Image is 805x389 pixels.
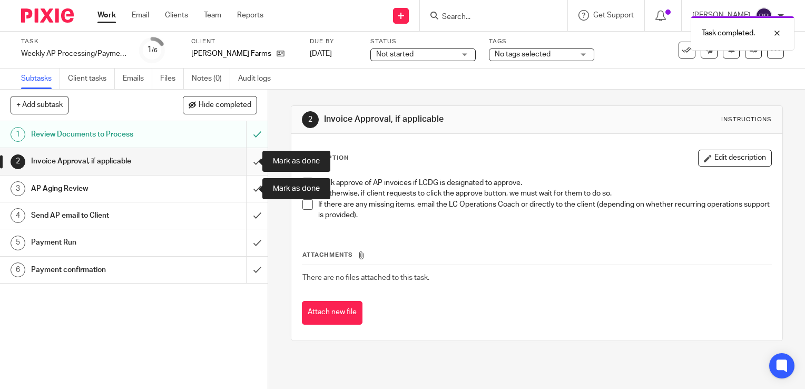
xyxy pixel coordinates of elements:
[702,28,755,38] p: Task completed.
[191,48,271,59] p: [PERSON_NAME] Farms
[160,69,184,89] a: Files
[21,48,126,59] div: Weekly AP Processing/Payment
[21,69,60,89] a: Subtasks
[310,37,357,46] label: Due by
[302,274,429,281] span: There are no files attached to this task.
[11,154,25,169] div: 2
[21,37,126,46] label: Task
[495,51,551,58] span: No tags selected
[68,69,115,89] a: Client tasks
[31,262,168,278] h1: Payment confirmation
[199,101,251,110] span: Hide completed
[183,96,257,114] button: Hide completed
[31,127,168,142] h1: Review Documents to Process
[11,236,25,250] div: 5
[370,37,476,46] label: Status
[132,10,149,21] a: Email
[721,115,772,124] div: Instructions
[302,301,362,325] button: Attach new file
[11,262,25,277] div: 6
[97,10,116,21] a: Work
[318,178,771,188] p: Click approve of AP invoices if LCDG is designated to approve.
[318,199,771,221] p: If there are any missing items, email the LC Operations Coach or directly to the client (dependin...
[302,154,349,162] p: Description
[11,208,25,223] div: 4
[192,69,230,89] a: Notes (0)
[238,69,279,89] a: Audit logs
[21,8,74,23] img: Pixie
[324,114,559,125] h1: Invoice Approval, if applicable
[237,10,263,21] a: Reports
[165,10,188,21] a: Clients
[302,111,319,128] div: 2
[123,69,152,89] a: Emails
[31,181,168,197] h1: AP Aging Review
[318,188,771,199] p: **Otherwise, if client requests to click the approve button, we must wait for them to do so.
[11,181,25,196] div: 3
[310,50,332,57] span: [DATE]
[11,96,68,114] button: + Add subtask
[376,51,414,58] span: Not started
[698,150,772,167] button: Edit description
[204,10,221,21] a: Team
[147,44,158,56] div: 1
[152,47,158,53] small: /6
[11,127,25,142] div: 1
[31,235,168,250] h1: Payment Run
[31,208,168,223] h1: Send AP email to Client
[755,7,772,24] img: svg%3E
[31,153,168,169] h1: Invoice Approval, if applicable
[191,37,297,46] label: Client
[302,252,353,258] span: Attachments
